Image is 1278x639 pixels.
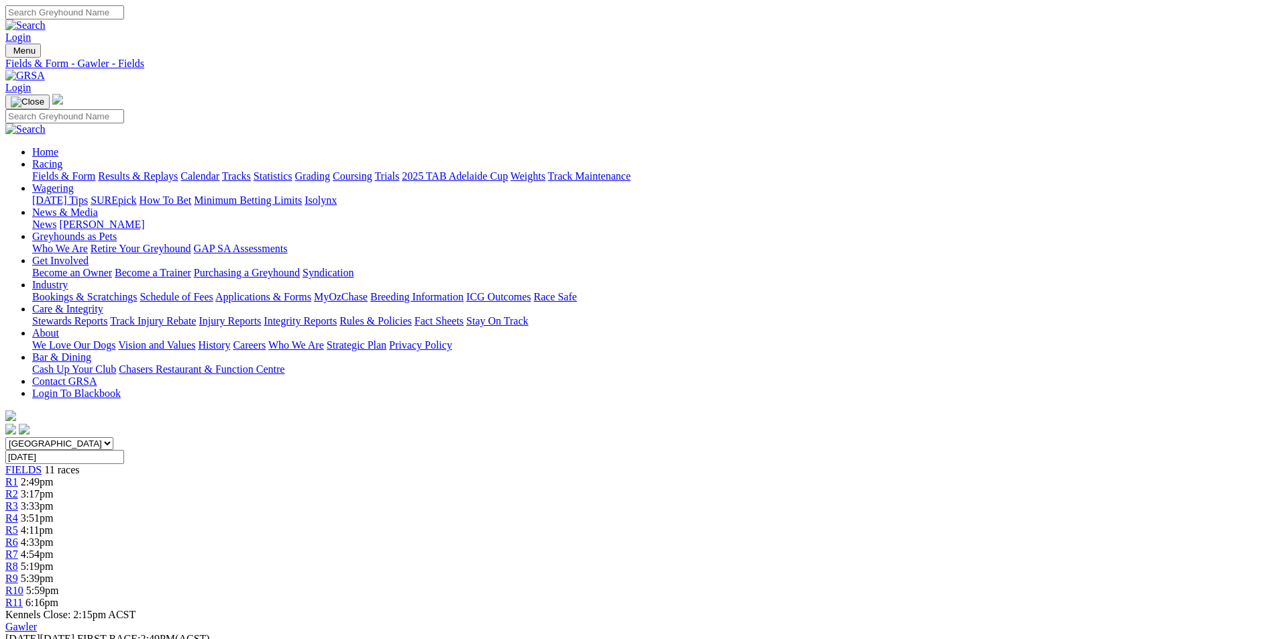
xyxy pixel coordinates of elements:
[32,170,1273,182] div: Racing
[21,573,54,584] span: 5:39pm
[32,194,88,206] a: [DATE] Tips
[268,339,324,351] a: Who We Are
[303,267,354,278] a: Syndication
[21,548,54,560] span: 4:54pm
[5,585,23,596] span: R10
[91,194,136,206] a: SUREpick
[5,464,42,475] span: FIELDS
[233,339,266,351] a: Careers
[59,219,144,230] a: [PERSON_NAME]
[32,170,95,182] a: Fields & Form
[32,267,1273,279] div: Get Involved
[32,339,115,351] a: We Love Our Dogs
[5,512,18,524] a: R4
[370,291,464,302] a: Breeding Information
[5,410,16,421] img: logo-grsa-white.png
[339,315,412,327] a: Rules & Policies
[180,170,219,182] a: Calendar
[32,363,116,375] a: Cash Up Your Club
[21,512,54,524] span: 3:51pm
[5,123,46,135] img: Search
[98,170,178,182] a: Results & Replays
[5,5,124,19] input: Search
[5,621,37,632] a: Gawler
[32,291,137,302] a: Bookings & Scratchings
[32,255,89,266] a: Get Involved
[21,536,54,548] span: 4:33pm
[32,339,1273,351] div: About
[44,464,79,475] span: 11 races
[32,315,107,327] a: Stewards Reports
[295,170,330,182] a: Grading
[5,597,23,608] a: R11
[25,597,58,608] span: 6:16pm
[32,146,58,158] a: Home
[5,548,18,560] span: R7
[21,561,54,572] span: 5:19pm
[264,315,337,327] a: Integrity Reports
[21,500,54,512] span: 3:33pm
[466,315,528,327] a: Stay On Track
[115,267,191,278] a: Become a Trainer
[32,231,117,242] a: Greyhounds as Pets
[32,243,88,254] a: Who We Are
[32,291,1273,303] div: Industry
[5,19,46,32] img: Search
[32,182,74,194] a: Wagering
[5,82,31,93] a: Login
[5,561,18,572] span: R8
[32,194,1273,207] div: Wagering
[533,291,576,302] a: Race Safe
[5,44,41,58] button: Toggle navigation
[333,170,372,182] a: Coursing
[52,94,63,105] img: logo-grsa-white.png
[314,291,368,302] a: MyOzChase
[548,170,631,182] a: Track Maintenance
[5,450,124,464] input: Select date
[5,488,18,500] a: R2
[21,524,53,536] span: 4:11pm
[110,315,196,327] a: Track Injury Rebate
[5,500,18,512] a: R3
[5,524,18,536] a: R5
[118,339,195,351] a: Vision and Values
[215,291,311,302] a: Applications & Forms
[389,339,452,351] a: Privacy Policy
[13,46,36,56] span: Menu
[32,243,1273,255] div: Greyhounds as Pets
[119,363,284,375] a: Chasers Restaurant & Function Centre
[5,536,18,548] span: R6
[21,476,54,487] span: 2:49pm
[194,194,302,206] a: Minimum Betting Limits
[466,291,531,302] a: ICG Outcomes
[5,573,18,584] a: R9
[140,194,192,206] a: How To Bet
[32,219,56,230] a: News
[32,388,121,399] a: Login To Blackbook
[26,585,59,596] span: 5:59pm
[91,243,191,254] a: Retire Your Greyhound
[5,58,1273,70] a: Fields & Form - Gawler - Fields
[32,363,1273,375] div: Bar & Dining
[5,424,16,434] img: facebook.svg
[402,170,508,182] a: 2025 TAB Adelaide Cup
[32,207,98,218] a: News & Media
[305,194,337,206] a: Isolynx
[32,375,97,387] a: Contact GRSA
[32,327,59,339] a: About
[19,424,30,434] img: twitter.svg
[32,303,103,314] a: Care & Integrity
[415,315,464,327] a: Fact Sheets
[5,476,18,487] a: R1
[254,170,292,182] a: Statistics
[5,70,45,82] img: GRSA
[140,291,213,302] a: Schedule of Fees
[5,609,136,620] span: Kennels Close: 2:15pm ACST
